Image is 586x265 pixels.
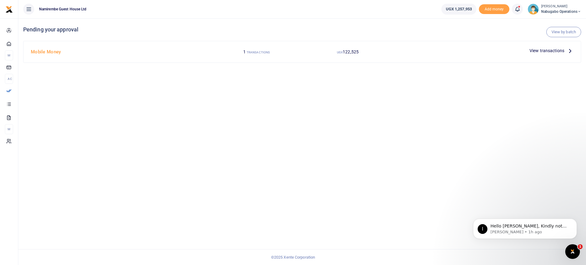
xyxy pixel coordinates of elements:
span: 1 [243,49,246,54]
li: M [5,50,13,60]
iframe: Intercom notifications message [464,206,586,249]
li: Wallet ballance [439,4,479,15]
span: Namirembe Guest House Ltd [37,6,89,12]
span: View transactions [530,47,564,54]
small: UGX [337,51,343,54]
span: UGX 1,257,953 [446,6,472,12]
a: UGX 1,257,953 [441,4,476,15]
li: Ac [5,74,13,84]
img: profile-user [528,4,539,15]
h4: Pending your approval [23,26,581,33]
li: Toup your wallet [479,4,509,14]
span: Add money [479,4,509,14]
img: logo-small [5,6,13,13]
a: Add money [479,6,509,11]
h4: Mobile Money [31,48,208,55]
small: TRANSACTIONS [247,51,270,54]
span: 122,525 [343,49,359,54]
span: 1 [578,244,583,249]
span: Nabugabo operations [541,9,581,14]
small: [PERSON_NAME] [541,4,581,9]
a: View by batch [546,27,581,37]
a: profile-user [PERSON_NAME] Nabugabo operations [528,4,581,15]
li: M [5,124,13,134]
a: logo-small logo-large logo-large [5,7,13,11]
iframe: Intercom live chat [565,244,580,259]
